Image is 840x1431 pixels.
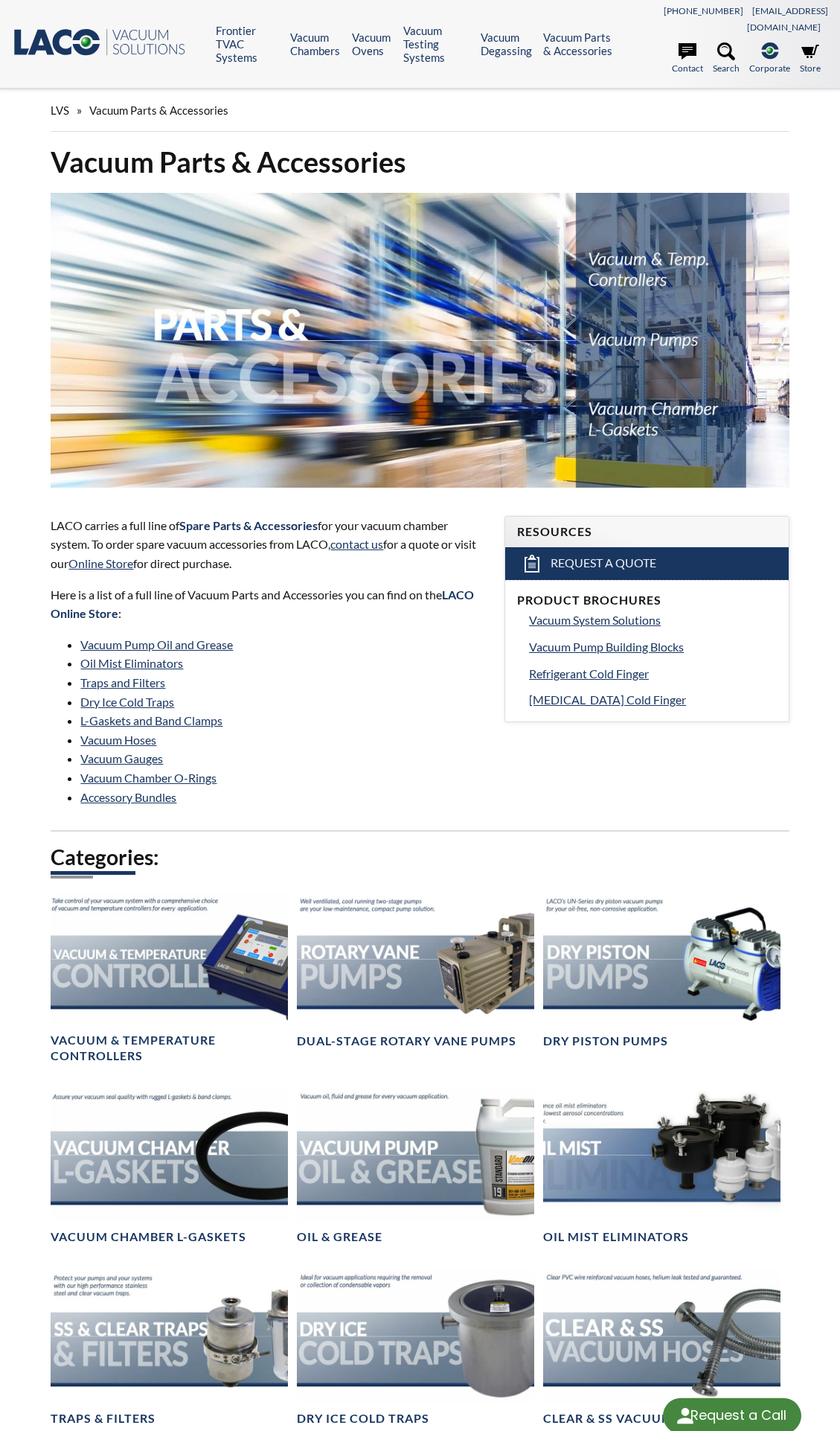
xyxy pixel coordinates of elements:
p: Here is a list of a full line of Vacuum Parts and Accessories you can find on the : [51,585,487,623]
a: Vacuum Hoses [80,733,156,747]
a: Frontier TVAC Systems [216,24,279,64]
a: Request a Quote [505,547,788,580]
a: Traps and Filters [80,675,165,689]
a: Oil Mist Eliminators [80,656,183,670]
h4: Clear & SS Vacuum Hoses [543,1411,719,1427]
a: Vacuum Testing Systems [403,24,470,64]
a: Search [713,42,740,75]
span: Vacuum System Solutions [529,613,661,627]
h4: Dual-Stage Rotary Vane Pumps [297,1033,516,1049]
a: SS & Clear Traps & Filters headerTraps & Filters [51,1269,288,1427]
a: [PHONE_NUMBER] [664,5,743,16]
div: » [51,89,789,132]
h4: Traps & Filters [51,1411,156,1427]
a: Online Store [68,556,133,570]
h4: Vacuum & Temperature Controllers [51,1033,288,1064]
a: Header showing Vacuum & Temp ControllerVacuum & Temperature Controllers [51,893,288,1065]
a: Header showing L-GasketVacuum Chamber L-Gaskets [51,1089,288,1246]
a: L-Gaskets and Band Clamps [80,713,222,727]
h4: Dry Ice Cold Traps [297,1411,429,1427]
h4: Product Brochures [517,593,776,608]
h2: Categories: [51,844,789,871]
a: Vacuum Ovens [352,31,392,57]
a: Header showing Oil and GreaseOil & Grease [297,1089,534,1246]
strong: Spare Parts & Accessories [179,518,318,532]
a: Vacuum Gauges [80,751,163,765]
span: Vacuum Parts & Accessories [89,103,228,117]
a: [MEDICAL_DATA] Cold Finger [529,690,776,710]
span: LVS [51,103,69,117]
a: Dry Ice Cold Traps [80,695,174,709]
a: Dry Piston Pumps headerDry Piston Pumps [543,893,780,1050]
p: LACO carries a full line of for your vacuum chamber system. To order spare vacuum accessories fro... [51,516,487,573]
a: Header showing Dry Ice Cold TrapDry Ice Cold Traps [297,1269,534,1427]
a: Accessory Bundles [80,790,176,804]
h4: Dry Piston Pumps [543,1033,668,1049]
span: [MEDICAL_DATA] Cold Finger [529,692,686,707]
a: contact us [330,537,383,551]
a: Vacuum Pump Oil and Grease [80,637,233,651]
a: Header showing Clear and SS Vacuum HosesClear & SS Vacuum Hoses [543,1269,780,1427]
h4: Vacuum Chamber L-Gaskets [51,1229,246,1245]
a: Rotary Vane Pumps headerDual-Stage Rotary Vane Pumps [297,893,534,1050]
span: Request a Quote [551,555,656,571]
h1: Vacuum Parts & Accessories [51,144,789,180]
a: Vacuum Chamber O-Rings [80,771,217,785]
a: [EMAIL_ADDRESS][DOMAIN_NAME] [747,5,828,33]
a: Vacuum Degassing [481,31,532,57]
a: Contact [672,42,703,75]
a: Refrigerant Cold Finger [529,664,776,683]
h4: Oil Mist Eliminators [543,1229,689,1245]
span: Refrigerant Cold Finger [529,666,649,681]
h4: Oil & Grease [297,1229,382,1245]
span: Corporate [749,61,790,75]
a: Vacuum System Solutions [529,611,776,630]
a: Vacuum Parts & Accessories [543,31,620,57]
a: Store [800,42,821,75]
a: Vacuum Pump Building Blocks [529,637,776,657]
a: Vacuum Chambers [290,31,340,57]
a: Oil Mist Eliminators headerOil Mist Eliminators [543,1089,780,1246]
h4: Resources [517,524,776,540]
span: Vacuum Pump Building Blocks [529,640,684,654]
img: Vacuum Parts & Accessories header [51,193,789,488]
img: round button [673,1404,697,1428]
